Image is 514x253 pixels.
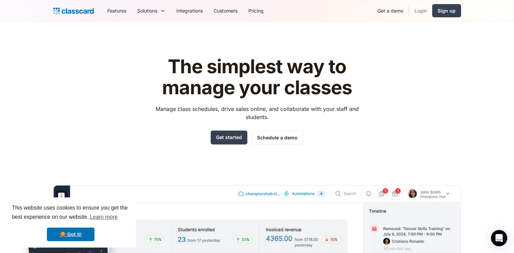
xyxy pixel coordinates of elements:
[132,3,171,18] div: Solutions
[149,105,365,121] p: Manage class schedules, drive sales online, and collaborate with your staff and students.
[208,3,243,18] a: Customers
[12,204,129,222] span: This website uses cookies to ensure you get the best experience on our website.
[171,3,208,18] a: Integrations
[211,131,247,144] a: Get started
[5,197,136,248] div: cookieconsent
[53,6,94,16] a: home
[89,212,119,222] a: learn more about cookies
[251,131,303,144] a: Schedule a demo
[47,228,94,241] a: dismiss cookie message
[409,3,432,18] a: Login
[372,3,409,18] a: Get a demo
[432,4,461,17] a: Sign up
[137,7,157,14] div: Solutions
[149,56,365,98] h1: The simplest way to manage your classes
[243,3,269,18] a: Pricing
[438,7,456,14] div: Sign up
[102,3,132,18] a: Features
[491,230,507,246] div: Open Intercom Messenger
